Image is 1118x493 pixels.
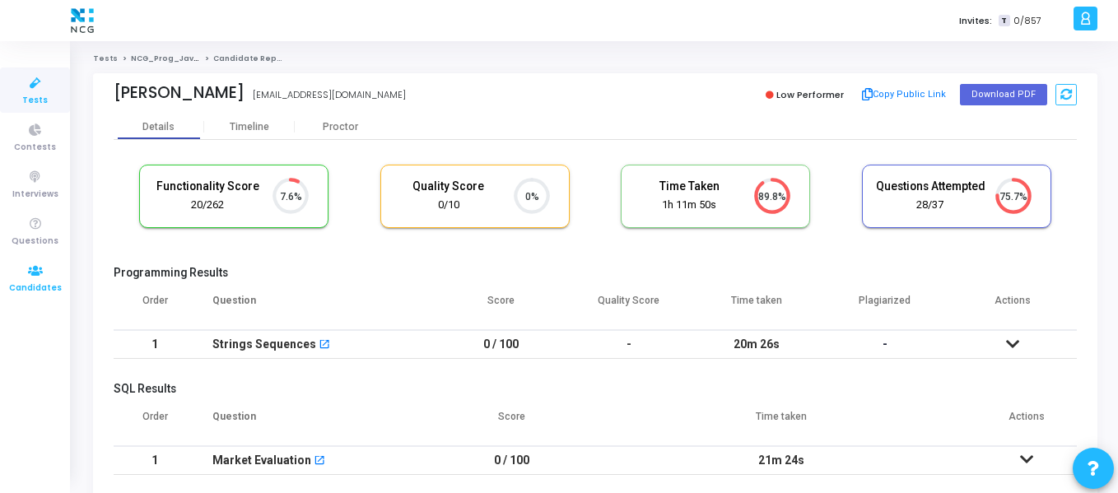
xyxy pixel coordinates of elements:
th: Quality Score [565,284,693,330]
td: 20m 26s [693,330,822,359]
th: Time taken [586,400,976,446]
div: Timeline [230,121,269,133]
div: 28/37 [875,198,985,213]
span: - [883,337,887,351]
a: Tests [93,53,118,63]
th: Actions [949,284,1078,330]
span: Candidate Report [213,53,289,63]
th: Question [196,284,437,330]
td: 1 [114,330,196,359]
th: Plagiarized [821,284,949,330]
div: Details [142,121,175,133]
th: Order [114,400,196,446]
h5: SQL Results [114,382,1077,396]
span: Contests [14,141,56,155]
h5: Questions Attempted [875,179,985,193]
th: Actions [976,400,1077,446]
div: [PERSON_NAME] [114,83,245,102]
th: Order [114,284,196,330]
td: - [565,330,693,359]
div: [EMAIL_ADDRESS][DOMAIN_NAME] [253,88,406,102]
h5: Time Taken [634,179,744,193]
span: 0/857 [1013,14,1041,28]
th: Question [196,400,437,446]
div: Strings Sequences [212,331,316,358]
button: Download PDF [960,84,1047,105]
div: 0/10 [394,198,504,213]
td: 0 / 100 [437,446,586,475]
span: Low Performer [776,88,844,101]
div: Market Evaluation [212,447,311,474]
td: 1 [114,446,196,475]
mat-icon: open_in_new [314,456,325,467]
td: 0 / 100 [437,330,566,359]
mat-icon: open_in_new [319,340,330,351]
th: Score [437,400,586,446]
span: Candidates [9,281,62,295]
h5: Quality Score [394,179,504,193]
span: Interviews [12,188,58,202]
button: Copy Public Link [857,82,952,107]
h5: Programming Results [114,266,1077,280]
a: NCG_Prog_JavaFS_2025_Test [131,53,260,63]
div: 20/262 [152,198,263,213]
th: Time taken [693,284,822,330]
h5: Functionality Score [152,179,263,193]
div: Proctor [295,121,385,133]
td: 21m 24s [586,446,976,475]
span: Tests [22,94,48,108]
span: T [999,15,1009,27]
img: logo [67,4,98,37]
span: Questions [12,235,58,249]
nav: breadcrumb [93,53,1097,64]
th: Score [437,284,566,330]
div: 1h 11m 50s [634,198,744,213]
label: Invites: [959,14,992,28]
